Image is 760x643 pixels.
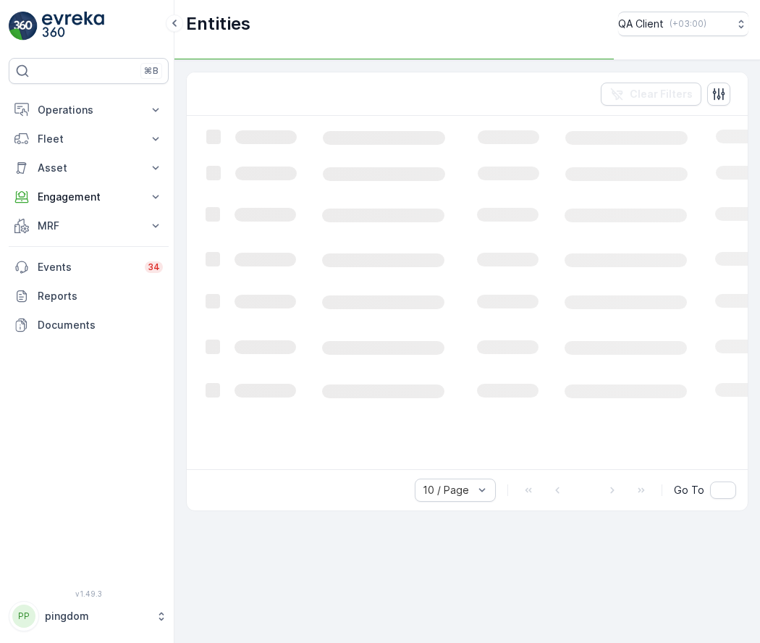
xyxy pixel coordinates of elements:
[601,83,701,106] button: Clear Filters
[38,318,163,332] p: Documents
[38,260,136,274] p: Events
[9,211,169,240] button: MRF
[38,219,140,233] p: MRF
[42,12,104,41] img: logo_light-DOdMpM7g.png
[38,289,163,303] p: Reports
[12,605,35,628] div: PP
[9,311,169,340] a: Documents
[9,253,169,282] a: Events34
[9,182,169,211] button: Engagement
[9,96,169,125] button: Operations
[144,65,159,77] p: ⌘B
[670,18,706,30] p: ( +03:00 )
[148,261,160,273] p: 34
[38,132,140,146] p: Fleet
[38,190,140,204] p: Engagement
[9,12,38,41] img: logo
[618,17,664,31] p: QA Client
[38,161,140,175] p: Asset
[186,12,250,35] p: Entities
[9,601,169,631] button: PPpingdom
[45,609,148,623] p: pingdom
[9,154,169,182] button: Asset
[9,282,169,311] a: Reports
[9,125,169,154] button: Fleet
[630,87,693,101] p: Clear Filters
[674,483,704,497] span: Go To
[38,103,140,117] p: Operations
[618,12,748,36] button: QA Client(+03:00)
[9,589,169,598] span: v 1.49.3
